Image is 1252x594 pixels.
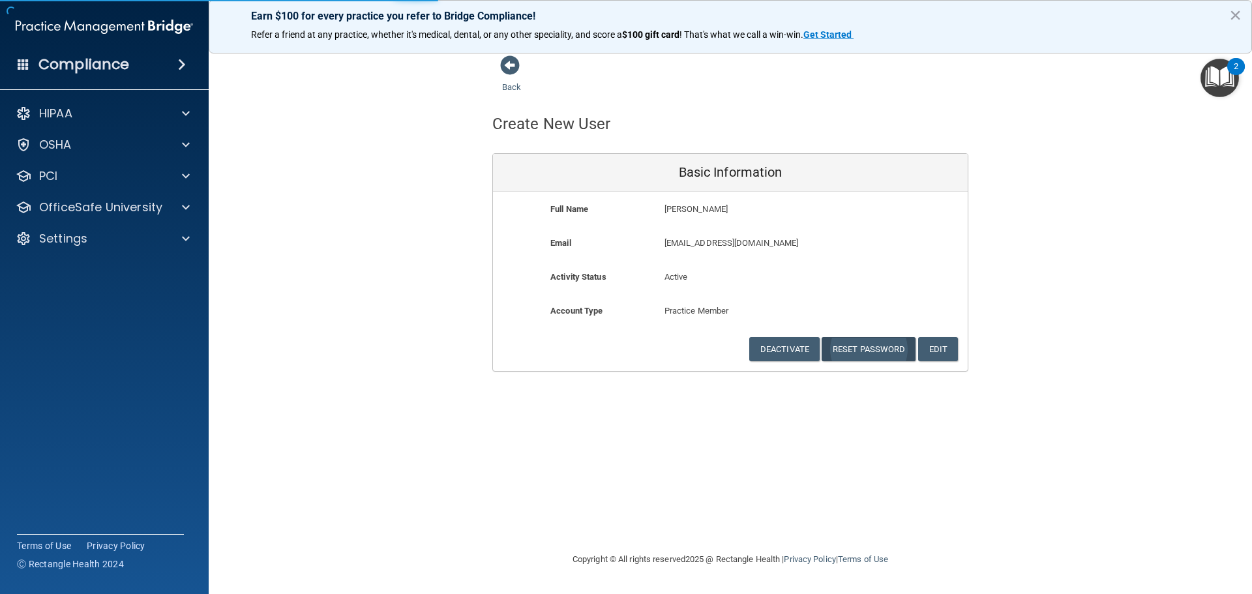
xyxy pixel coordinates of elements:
[16,137,190,153] a: OSHA
[16,168,190,184] a: PCI
[251,10,1210,22] p: Earn $100 for every practice you refer to Bridge Compliance!
[679,29,803,40] span: ! That's what we call a win-win.
[87,539,145,552] a: Privacy Policy
[1229,5,1242,25] button: Close
[493,154,968,192] div: Basic Information
[39,168,57,184] p: PCI
[1234,67,1238,83] div: 2
[664,269,797,285] p: Active
[664,201,872,217] p: [PERSON_NAME]
[492,539,968,580] div: Copyright © All rights reserved 2025 @ Rectangle Health | |
[39,106,72,121] p: HIPAA
[16,200,190,215] a: OfficeSafe University
[38,55,129,74] h4: Compliance
[502,67,521,92] a: Back
[17,557,124,571] span: Ⓒ Rectangle Health 2024
[492,115,611,132] h4: Create New User
[550,238,571,248] b: Email
[803,29,854,40] a: Get Started
[17,539,71,552] a: Terms of Use
[749,337,820,361] button: Deactivate
[550,306,603,316] b: Account Type
[550,272,606,282] b: Activity Status
[39,200,162,215] p: OfficeSafe University
[838,554,888,564] a: Terms of Use
[16,106,190,121] a: HIPAA
[784,554,835,564] a: Privacy Policy
[822,337,916,361] button: Reset Password
[550,204,588,214] b: Full Name
[16,231,190,246] a: Settings
[39,231,87,246] p: Settings
[39,137,72,153] p: OSHA
[664,235,872,251] p: [EMAIL_ADDRESS][DOMAIN_NAME]
[1200,59,1239,97] button: Open Resource Center, 2 new notifications
[803,29,852,40] strong: Get Started
[622,29,679,40] strong: $100 gift card
[918,337,958,361] button: Edit
[664,303,797,319] p: Practice Member
[16,14,193,40] img: PMB logo
[251,29,622,40] span: Refer a friend at any practice, whether it's medical, dental, or any other speciality, and score a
